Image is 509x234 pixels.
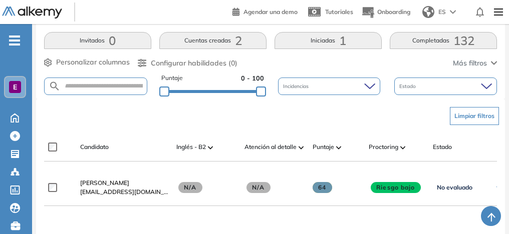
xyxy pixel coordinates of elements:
[161,73,183,83] span: Puntaje
[394,77,497,95] div: Estado
[313,142,334,151] span: Puntaje
[399,82,418,90] span: Estado
[151,58,237,68] span: Configurar habilidades (0)
[390,32,497,49] button: Completadas132
[80,178,168,187] a: [PERSON_NAME]
[232,5,298,17] a: Agendar una demo
[453,58,497,68] button: Más filtros
[325,8,353,15] span: Tutoriales
[178,182,202,193] span: N/A
[422,6,434,18] img: world
[176,142,206,151] span: Inglés - B2
[56,57,130,67] span: Personalizar columnas
[80,187,168,196] span: [EMAIL_ADDRESS][DOMAIN_NAME]
[13,83,17,91] span: E
[244,142,297,151] span: Atención al detalle
[283,82,311,90] span: Incidencias
[453,58,487,68] span: Más filtros
[2,6,62,19] img: Logo
[243,8,298,15] span: Agendar una demo
[49,80,61,92] img: SEARCH_ALT
[450,10,456,14] img: arrow
[400,146,405,149] img: [missing "en.ARROW_ALT" translation]
[278,77,381,95] div: Incidencias
[80,179,129,186] span: [PERSON_NAME]
[159,32,267,49] button: Cuentas creadas2
[246,182,271,193] span: N/A
[495,184,501,190] img: Ícono de flecha
[336,146,341,149] img: [missing "en.ARROW_ALT" translation]
[438,7,446,16] span: ES
[44,57,130,67] button: Personalizar columnas
[275,32,382,49] button: Iniciadas1
[299,146,304,149] img: [missing "en.ARROW_ALT" translation]
[369,142,398,151] span: Proctoring
[313,182,332,193] span: 64
[361,1,410,23] button: Onboarding
[490,2,507,22] img: Menu
[208,146,213,149] img: [missing "en.ARROW_ALT" translation]
[371,182,421,193] span: Riesgo bajo
[138,58,237,68] button: Configurar habilidades (0)
[437,183,472,191] span: No evaluado
[80,142,109,151] span: Candidato
[433,142,452,151] span: Estado
[9,39,20,41] i: -
[377,8,410,15] span: Onboarding
[450,107,499,125] button: Limpiar filtros
[44,32,151,49] button: Invitados0
[241,73,264,83] span: 0 - 100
